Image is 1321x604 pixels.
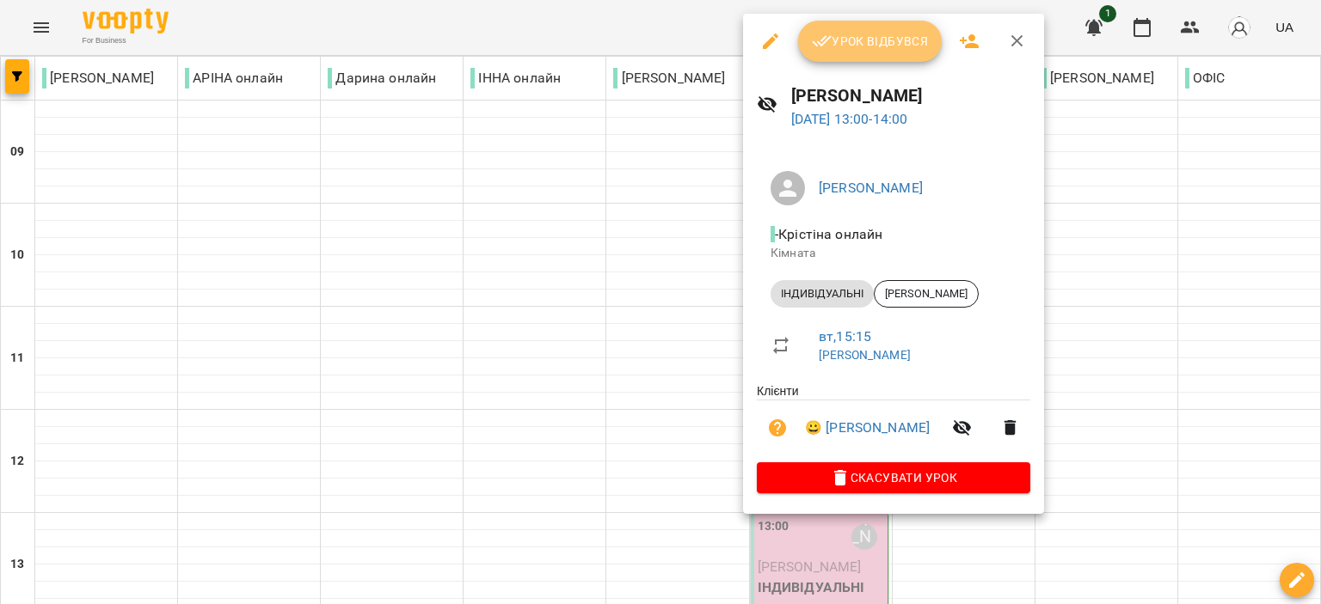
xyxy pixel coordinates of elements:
span: - Крістіна онлайн [771,226,887,242]
a: [PERSON_NAME] [819,348,911,362]
button: Візит ще не сплачено. Додати оплату? [757,407,798,448]
span: Урок відбувся [812,31,929,52]
a: 😀 [PERSON_NAME] [805,418,930,438]
div: [PERSON_NAME] [874,280,979,308]
p: Кімната [771,245,1017,262]
span: ІНДИВІДУАЛЬНІ [771,286,874,302]
span: [PERSON_NAME] [875,286,978,302]
a: [DATE] 13:00-14:00 [791,111,908,127]
span: Скасувати Урок [771,467,1017,488]
button: Урок відбувся [798,21,943,62]
ul: Клієнти [757,382,1030,462]
h6: [PERSON_NAME] [791,82,1031,109]
a: вт , 15:15 [819,328,871,345]
a: [PERSON_NAME] [819,180,923,196]
button: Скасувати Урок [757,462,1030,493]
